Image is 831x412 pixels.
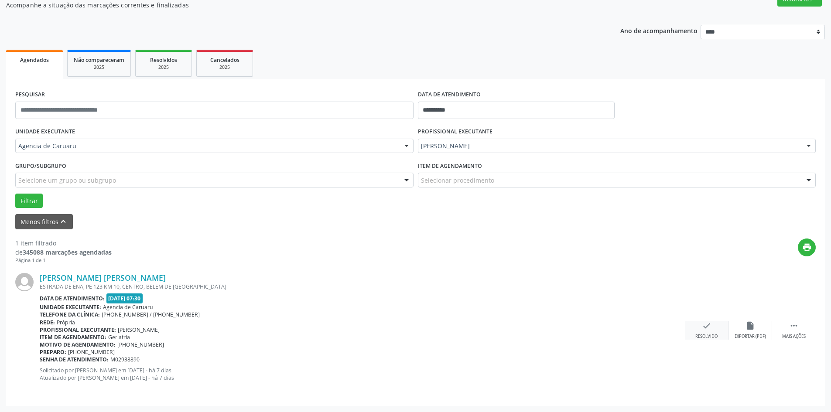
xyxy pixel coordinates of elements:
[18,142,396,150] span: Agencia de Caruaru
[108,334,130,341] span: Geriatria
[702,321,711,330] i: check
[15,248,112,257] div: de
[103,303,153,311] span: Agencia de Caruaru
[15,238,112,248] div: 1 item filtrado
[18,176,116,185] span: Selecione um grupo ou subgrupo
[418,159,482,173] label: Item de agendamento
[40,303,101,311] b: Unidade executante:
[15,125,75,139] label: UNIDADE EXECUTANTE
[23,248,112,256] strong: 345088 marcações agendadas
[40,311,100,318] b: Telefone da clínica:
[620,25,698,36] p: Ano de acompanhamento
[15,273,34,291] img: img
[57,319,75,326] span: Própria
[40,341,116,348] b: Motivo de agendamento:
[15,214,73,229] button: Menos filtroskeyboard_arrow_up
[695,334,718,340] div: Resolvido
[150,56,177,64] span: Resolvidos
[40,334,106,341] b: Item de agendamento:
[102,311,200,318] span: [PHONE_NUMBER] / [PHONE_NUMBER]
[20,56,49,64] span: Agendados
[110,356,140,363] span: M02938890
[106,293,143,303] span: [DATE] 07:30
[40,319,55,326] b: Rede:
[117,341,164,348] span: [PHONE_NUMBER]
[15,194,43,208] button: Filtrar
[210,56,239,64] span: Cancelados
[74,64,124,71] div: 2025
[203,64,246,71] div: 2025
[798,238,816,256] button: print
[421,142,798,150] span: [PERSON_NAME]
[118,326,160,334] span: [PERSON_NAME]
[40,326,116,334] b: Profissional executante:
[58,217,68,226] i: keyboard_arrow_up
[40,273,166,283] a: [PERSON_NAME] [PERSON_NAME]
[789,321,799,330] i: 
[40,348,66,356] b: Preparo:
[421,176,494,185] span: Selecionar procedimento
[15,159,66,173] label: Grupo/Subgrupo
[40,356,109,363] b: Senha de atendimento:
[68,348,115,356] span: [PHONE_NUMBER]
[782,334,806,340] div: Mais ações
[40,367,685,381] p: Solicitado por [PERSON_NAME] em [DATE] - há 7 dias Atualizado por [PERSON_NAME] em [DATE] - há 7 ...
[6,0,579,10] p: Acompanhe a situação das marcações correntes e finalizadas
[74,56,124,64] span: Não compareceram
[418,88,481,102] label: DATA DE ATENDIMENTO
[15,257,112,264] div: Página 1 de 1
[735,334,766,340] div: Exportar (PDF)
[40,295,105,302] b: Data de atendimento:
[802,242,812,252] i: print
[418,125,492,139] label: PROFISSIONAL EXECUTANTE
[15,88,45,102] label: PESQUISAR
[746,321,755,330] i: insert_drive_file
[142,64,185,71] div: 2025
[40,283,685,290] div: ESTRADA DE ENA, PE 123 KM 10, CENTRO, BELEM DE [GEOGRAPHIC_DATA]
